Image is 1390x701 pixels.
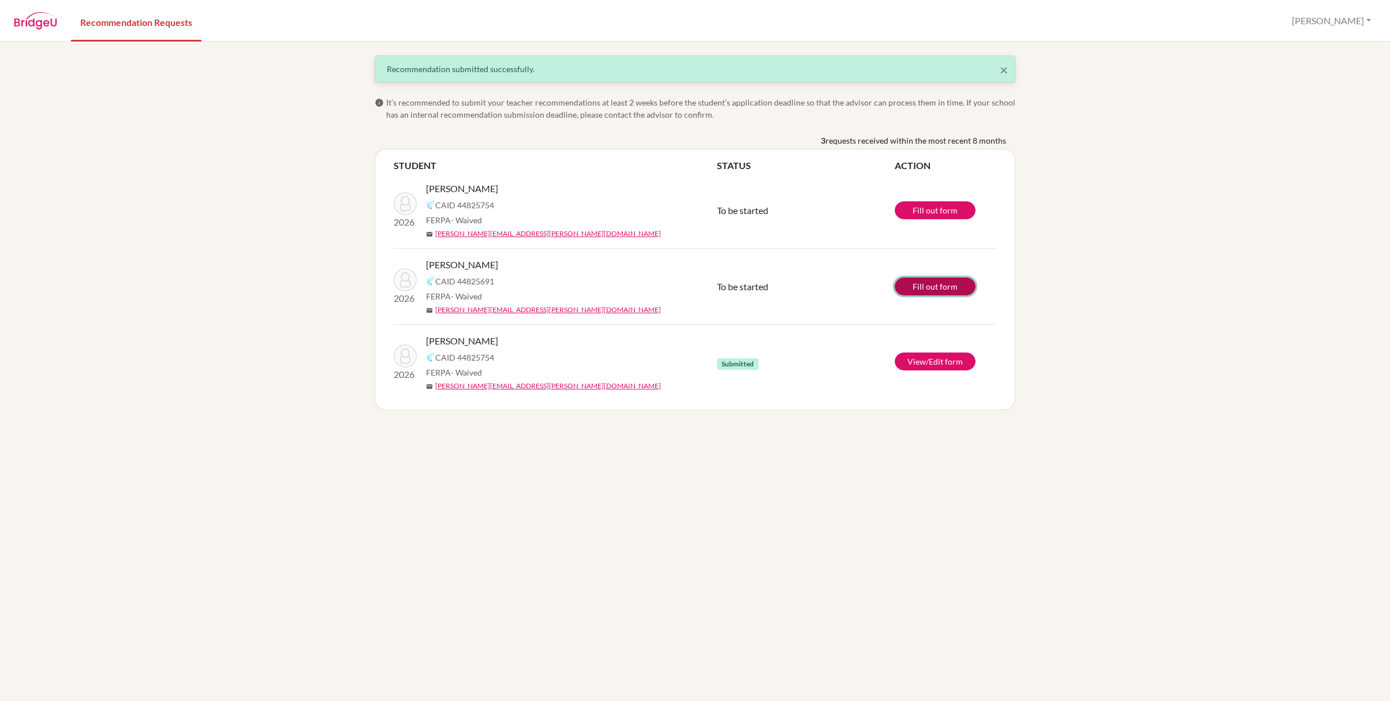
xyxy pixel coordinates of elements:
[435,275,494,287] span: CAID 44825691
[14,12,57,29] img: BridgeU logo
[375,98,384,107] span: info
[451,368,482,377] span: - Waived
[426,276,435,286] img: Common App logo
[717,205,768,216] span: To be started
[394,159,717,173] th: STUDENT
[426,182,498,196] span: [PERSON_NAME]
[435,228,661,239] a: [PERSON_NAME][EMAIL_ADDRESS][PERSON_NAME][DOMAIN_NAME]
[426,290,482,302] span: FERPA
[1000,63,1008,77] button: Close
[394,215,417,229] p: 2026
[394,368,417,381] p: 2026
[394,192,417,215] img: Ordaz, Sarah
[1000,61,1008,78] span: ×
[435,199,494,211] span: CAID 44825754
[71,2,201,42] a: Recommendation Requests
[895,278,976,295] a: Fill out form
[435,305,661,315] a: [PERSON_NAME][EMAIL_ADDRESS][PERSON_NAME][DOMAIN_NAME]
[394,344,417,368] img: Ordaz, Sarah
[426,214,482,226] span: FERPA
[895,353,976,370] a: View/Edit form
[451,215,482,225] span: - Waived
[895,201,976,219] a: Fill out form
[426,231,433,238] span: mail
[426,200,435,209] img: Common App logo
[426,258,498,272] span: [PERSON_NAME]
[426,334,498,348] span: [PERSON_NAME]
[426,366,482,378] span: FERPA
[825,134,1006,147] span: requests received within the most recent 8 months
[451,291,482,301] span: - Waived
[717,281,768,292] span: To be started
[435,351,494,363] span: CAID 44825754
[435,381,661,391] a: [PERSON_NAME][EMAIL_ADDRESS][PERSON_NAME][DOMAIN_NAME]
[1287,10,1376,32] button: [PERSON_NAME]
[387,63,1003,75] div: Recommendation submitted successfully.
[426,353,435,362] img: Common App logo
[394,268,417,291] img: de Verteuil, Cameron
[821,134,825,147] b: 3
[386,96,1015,121] span: It’s recommended to submit your teacher recommendations at least 2 weeks before the student’s app...
[717,159,895,173] th: STATUS
[394,291,417,305] p: 2026
[426,307,433,314] span: mail
[717,358,758,370] span: Submitted
[895,159,996,173] th: ACTION
[426,383,433,390] span: mail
